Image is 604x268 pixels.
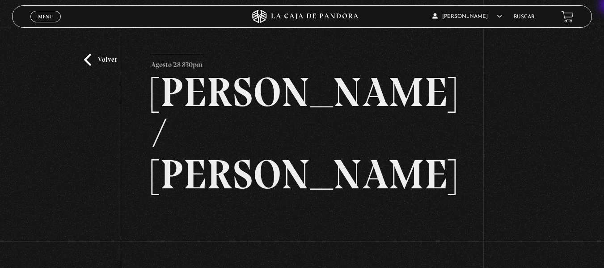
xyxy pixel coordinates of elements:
[514,14,535,20] a: Buscar
[432,14,502,19] span: [PERSON_NAME]
[151,72,452,195] h2: [PERSON_NAME] / [PERSON_NAME]
[84,54,117,66] a: Volver
[35,21,56,28] span: Cerrar
[38,14,53,19] span: Menu
[562,10,574,22] a: View your shopping cart
[151,54,203,72] p: Agosto 28 830pm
